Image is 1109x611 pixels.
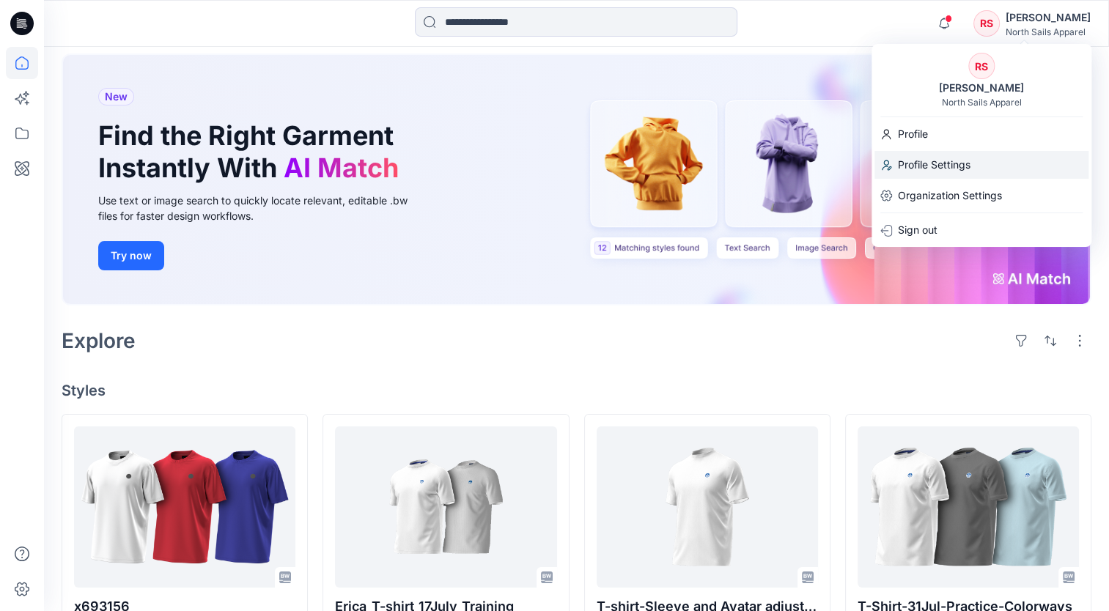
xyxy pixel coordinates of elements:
[335,426,556,588] a: Erica_T-shirt_17July_Training
[930,79,1033,97] div: [PERSON_NAME]
[872,151,1091,179] a: Profile Settings
[898,216,937,244] p: Sign out
[62,329,136,352] h2: Explore
[98,120,406,183] h1: Find the Right Garment Instantly With
[597,426,818,588] a: T-shirt-Sleeve and Avatar adjustments-31Jul-Practice
[98,241,164,270] button: Try now
[284,152,399,184] span: AI Match
[98,193,428,223] div: Use text or image search to quickly locate relevant, editable .bw files for faster design workflows.
[62,382,1091,399] h4: Styles
[973,10,1000,37] div: RS
[898,151,970,179] p: Profile Settings
[74,426,295,588] a: x693156
[872,182,1091,210] a: Organization Settings
[1006,9,1091,26] div: [PERSON_NAME]
[942,97,1022,108] div: North Sails Apparel
[968,53,995,79] div: RS
[898,120,928,148] p: Profile
[858,426,1079,588] a: T-Shirt-31Jul-Practice-Colorways
[105,88,128,105] span: New
[898,182,1002,210] p: Organization Settings
[1006,26,1091,37] div: North Sails Apparel
[872,120,1091,148] a: Profile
